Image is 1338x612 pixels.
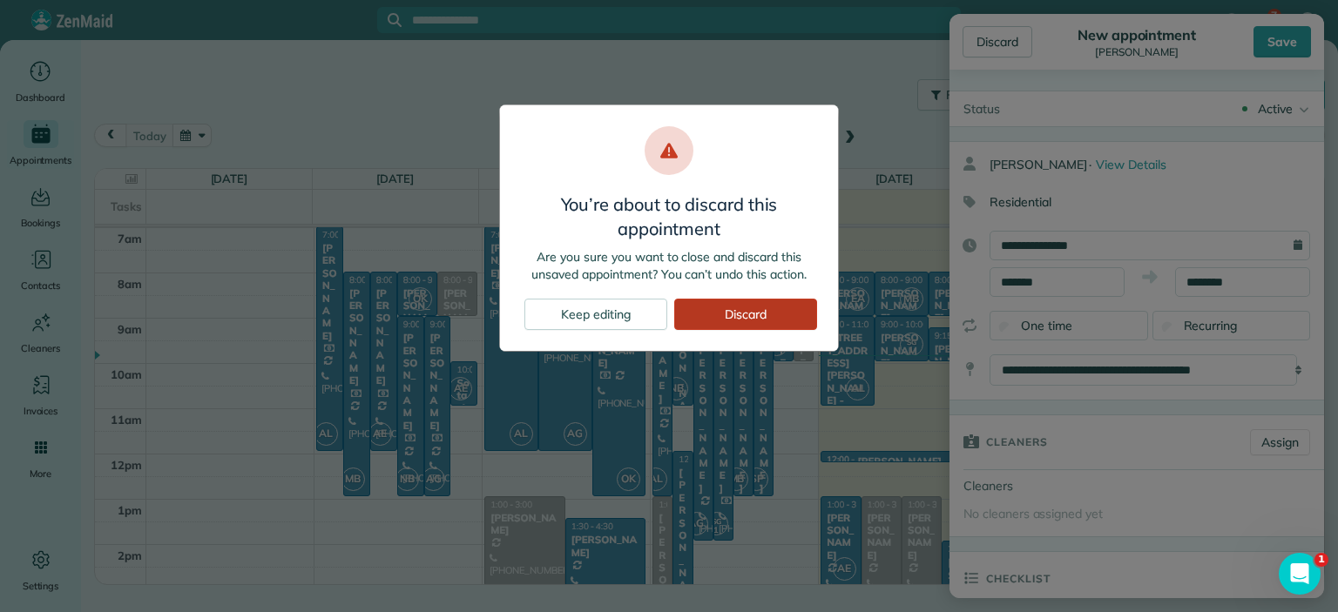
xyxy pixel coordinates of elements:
iframe: Intercom live chat [1279,553,1321,595]
div: Discard [674,299,817,330]
p: Are you sure you want to close and discard this unsaved appointment? You can’t undo this action. [521,248,817,283]
h3: You’re about to discard this appointment [521,192,817,241]
div: Keep editing [524,299,667,330]
span: 1 [1314,553,1328,567]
